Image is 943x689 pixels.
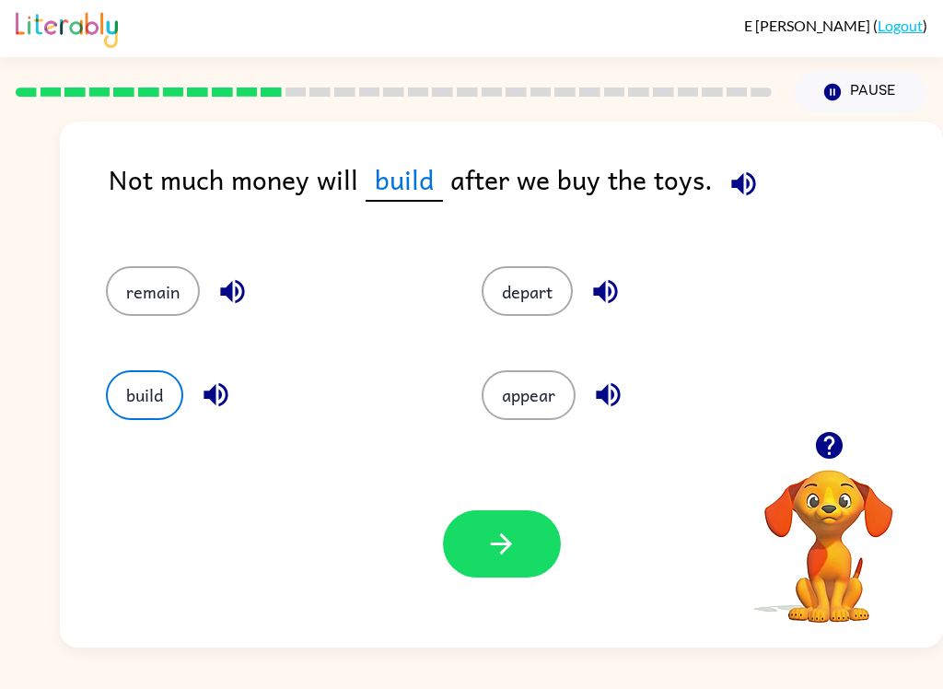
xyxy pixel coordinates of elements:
[737,441,921,625] video: Your browser must support playing .mp4 files to use Literably. Please try using another browser.
[794,71,927,113] button: Pause
[109,158,943,229] div: Not much money will after we buy the toys.
[744,17,927,34] div: ( )
[106,370,183,420] button: build
[878,17,923,34] a: Logout
[482,266,573,316] button: depart
[16,7,118,48] img: Literably
[482,370,576,420] button: appear
[106,266,200,316] button: remain
[744,17,873,34] span: E [PERSON_NAME]
[366,158,443,202] span: build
